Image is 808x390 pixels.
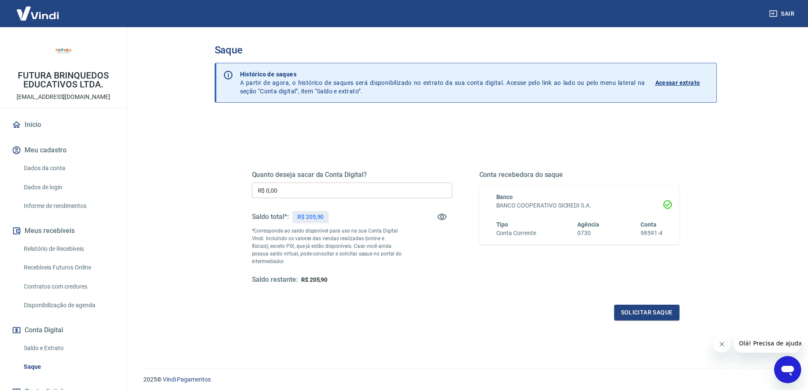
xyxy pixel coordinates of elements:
p: A partir de agora, o histórico de saques será disponibilizado no extrato da sua conta digital. Ac... [240,70,645,95]
button: Meu cadastro [10,141,117,160]
h5: Saldo total*: [252,213,289,221]
button: Sair [767,6,798,22]
h6: Conta Corrente [496,229,536,238]
p: Histórico de saques [240,70,645,79]
a: Relatório de Recebíveis [20,240,117,258]
p: [EMAIL_ADDRESS][DOMAIN_NAME] [17,93,110,101]
p: R$ 205,90 [297,213,324,222]
span: R$ 205,90 [301,276,328,283]
span: Tipo [496,221,509,228]
iframe: Botão para abrir a janela de mensagens [774,356,801,383]
span: Banco [496,194,513,200]
p: *Corresponde ao saldo disponível para uso na sua Conta Digital Vindi. Incluindo os valores das ve... [252,227,402,265]
h6: 98591-4 [640,229,663,238]
a: Dados da conta [20,160,117,177]
a: Início [10,115,117,134]
h5: Quanto deseja sacar da Conta Digital? [252,171,452,179]
a: Informe de rendimentos [20,197,117,215]
button: Solicitar saque [614,305,679,320]
a: Saldo e Extrato [20,339,117,357]
button: Conta Digital [10,321,117,339]
a: Disponibilização de agenda [20,297,117,314]
iframe: Mensagem da empresa [734,334,801,353]
p: Acessar extrato [655,79,700,87]
h3: Saque [215,44,717,56]
h6: BANCO COOPERATIVO SICREDI S.A. [496,201,663,210]
span: Agência [577,221,599,228]
p: FUTURA BRINQUEDOS EDUCATIVOS LTDA. [7,71,120,89]
a: Recebíveis Futuros Online [20,259,117,276]
a: Contratos com credores [20,278,117,295]
span: Conta [640,221,657,228]
h5: Saldo restante: [252,275,298,284]
a: Acessar extrato [655,70,710,95]
span: Olá! Precisa de ajuda? [5,6,71,13]
p: 2025 © [143,375,788,384]
iframe: Fechar mensagem [713,336,730,353]
img: Vindi [10,0,65,26]
button: Meus recebíveis [10,222,117,240]
a: Vindi Pagamentos [163,376,211,383]
h5: Conta recebedora do saque [479,171,679,179]
img: 68cc03d2-12c3-4060-b794-c279bb971c22.jpeg [47,34,81,68]
a: Dados de login [20,179,117,196]
a: Saque [20,358,117,376]
h6: 0730 [577,229,599,238]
